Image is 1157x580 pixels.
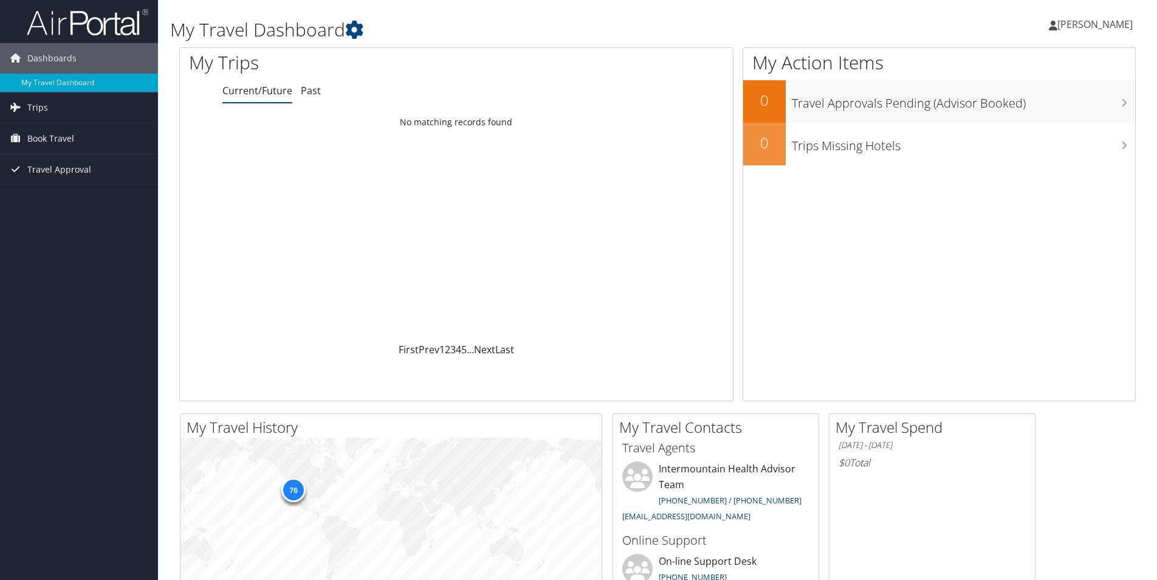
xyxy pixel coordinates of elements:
h6: Total [839,456,1026,469]
h1: My Travel Dashboard [170,17,820,43]
a: 2 [445,343,450,356]
li: Intermountain Health Advisor Team [616,461,815,526]
a: [EMAIL_ADDRESS][DOMAIN_NAME] [622,511,750,522]
span: Trips [27,92,48,123]
a: [PHONE_NUMBER] / [PHONE_NUMBER] [659,495,802,506]
h2: 0 [743,90,786,111]
h2: My Travel Contacts [619,417,819,438]
h3: Online Support [622,532,809,549]
span: Book Travel [27,123,74,154]
h2: My Travel Spend [836,417,1035,438]
span: … [467,343,474,356]
a: 0Travel Approvals Pending (Advisor Booked) [743,80,1135,123]
h3: Travel Approvals Pending (Advisor Booked) [792,89,1135,112]
span: [PERSON_NAME] [1057,18,1133,31]
span: Travel Approval [27,154,91,185]
h3: Trips Missing Hotels [792,131,1135,154]
a: 5 [461,343,467,356]
a: Past [301,84,321,97]
a: Prev [419,343,439,356]
a: [PERSON_NAME] [1049,6,1145,43]
span: $0 [839,456,850,469]
a: 4 [456,343,461,356]
h6: [DATE] - [DATE] [839,440,1026,451]
a: 0Trips Missing Hotels [743,123,1135,165]
a: 1 [439,343,445,356]
a: First [399,343,419,356]
h3: Travel Agents [622,440,809,457]
h1: My Trips [189,50,493,75]
a: Last [495,343,514,356]
a: Current/Future [222,84,292,97]
div: 76 [281,478,306,502]
a: 3 [450,343,456,356]
h2: My Travel History [187,417,602,438]
img: airportal-logo.png [27,8,148,36]
h2: 0 [743,133,786,153]
span: Dashboards [27,43,77,74]
td: No matching records found [180,111,733,133]
h1: My Action Items [743,50,1135,75]
a: Next [474,343,495,356]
